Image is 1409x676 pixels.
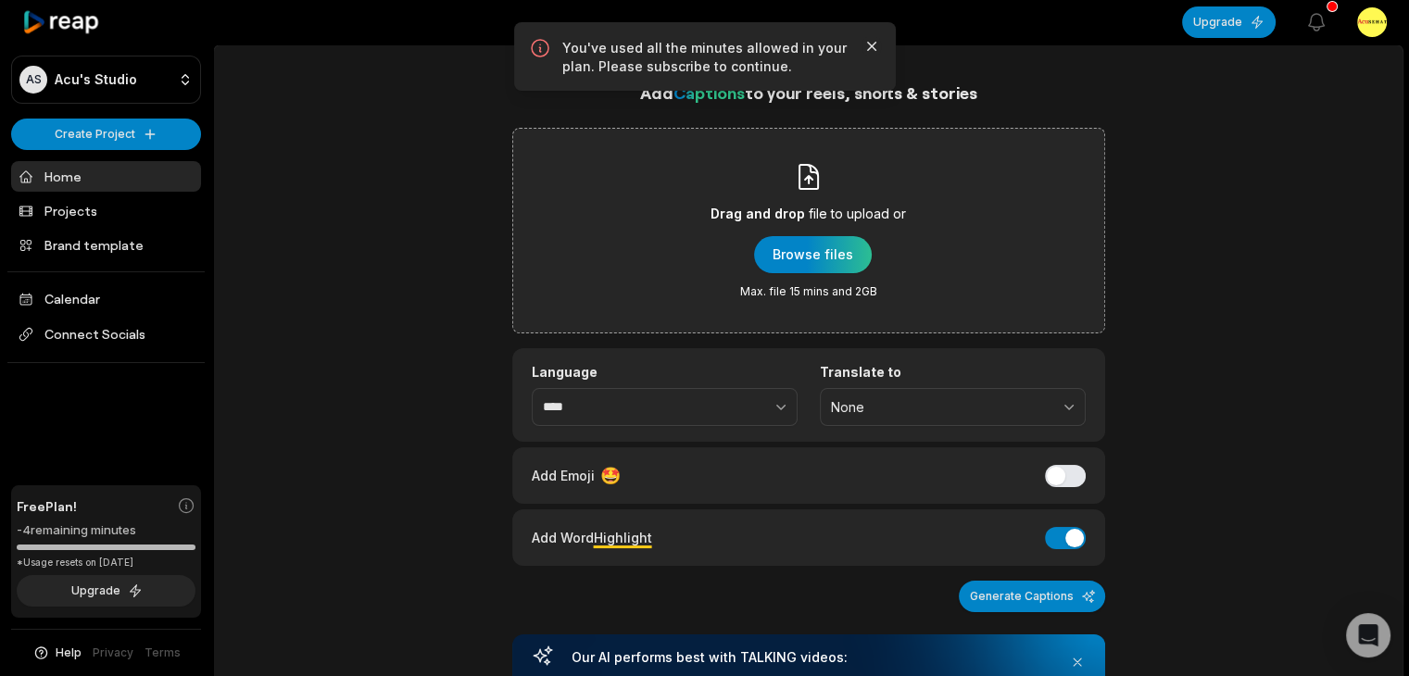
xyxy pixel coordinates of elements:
[11,119,201,150] button: Create Project
[17,521,195,540] div: -4 remaining minutes
[11,283,201,314] a: Calendar
[11,230,201,260] a: Brand template
[145,645,181,661] a: Terms
[600,463,621,488] span: 🤩
[754,236,872,273] button: Drag and dropfile to upload orMax. file 15 mins and 2GB
[19,66,47,94] div: AS
[17,556,195,570] div: *Usage resets on [DATE]
[820,388,1086,427] button: None
[572,649,1046,666] h3: Our AI performs best with TALKING videos:
[594,530,652,545] span: Highlight
[512,80,1105,106] h1: Add to your reels, shorts & stories
[532,466,595,485] span: Add Emoji
[562,39,848,76] p: You've used all the minutes allowed in your plan. Please subscribe to continue.
[532,525,652,550] div: Add Word
[959,581,1105,612] button: Generate Captions
[11,195,201,226] a: Projects
[1182,6,1276,38] button: Upgrade
[17,575,195,607] button: Upgrade
[673,82,745,103] span: Captions
[11,318,201,351] span: Connect Socials
[32,645,82,661] button: Help
[711,203,805,225] span: Drag and drop
[17,496,77,516] span: Free Plan!
[532,364,798,381] label: Language
[740,284,877,299] span: Max. file 15 mins and 2GB
[11,161,201,192] a: Home
[820,364,1086,381] label: Translate to
[56,645,82,661] span: Help
[93,645,133,661] a: Privacy
[809,203,906,225] span: file to upload or
[831,399,1049,416] span: None
[55,71,137,88] p: Acu's Studio
[1346,613,1390,657] div: Open Intercom Messenger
